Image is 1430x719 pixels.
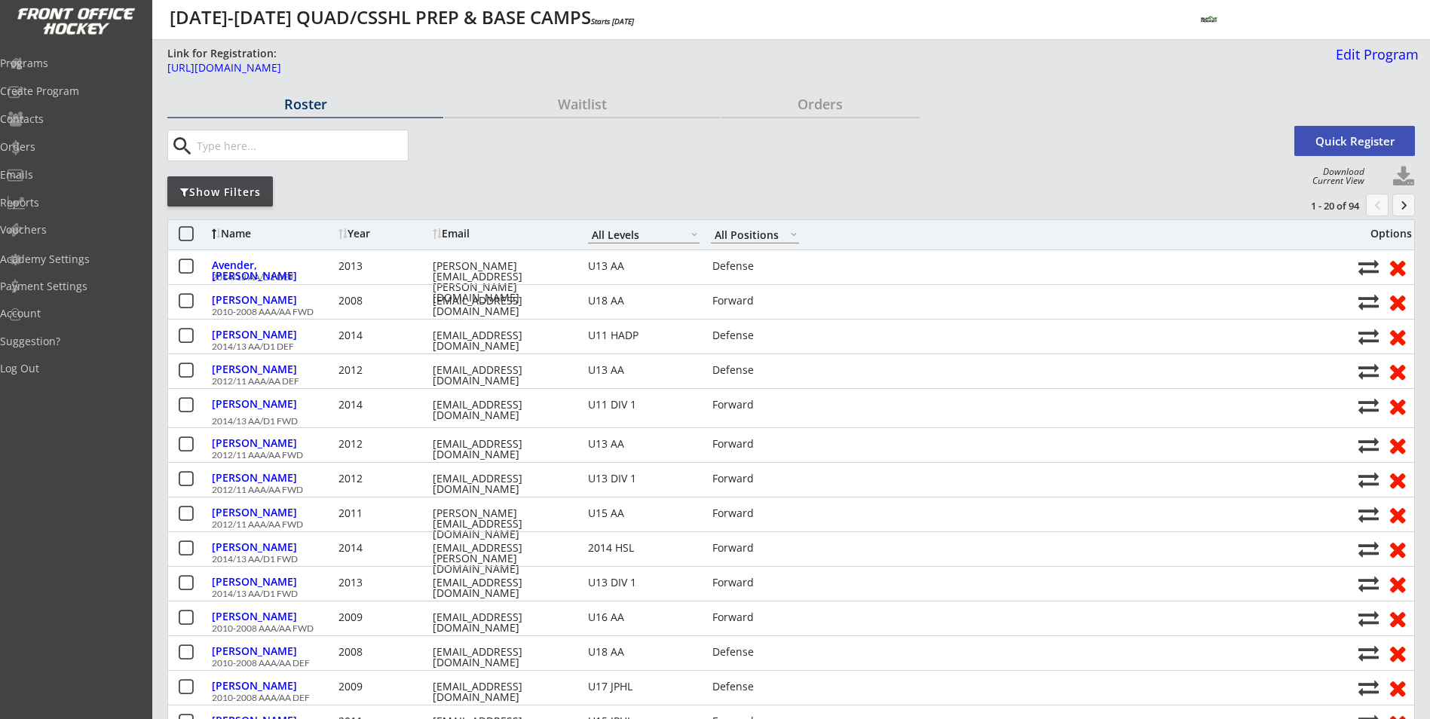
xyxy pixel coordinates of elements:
button: Remove from roster (no refund) [1383,325,1411,348]
button: Remove from roster (no refund) [1383,572,1411,595]
div: U13 AA [588,261,700,271]
div: 1 - 20 of 94 [1281,199,1359,213]
div: [EMAIL_ADDRESS][DOMAIN_NAME] [433,439,568,460]
div: 2014 [338,543,429,553]
button: Move player [1358,678,1379,698]
div: 2014 HSL [588,543,700,553]
div: Forward [712,543,801,553]
button: Move player [1358,539,1379,559]
div: Options [1358,228,1412,239]
button: Move player [1358,574,1379,594]
div: 2014/13 AA/D1 FWD [212,589,1350,598]
div: Defense [712,330,801,341]
button: keyboard_arrow_right [1392,194,1415,216]
em: Starts [DATE] [591,16,634,26]
div: U13 AA [588,439,700,449]
button: Remove from roster (no refund) [1383,290,1411,314]
div: [PERSON_NAME] [212,507,335,518]
div: [EMAIL_ADDRESS][DOMAIN_NAME] [433,473,568,494]
div: [URL][DOMAIN_NAME] [167,63,927,73]
div: [EMAIL_ADDRESS][DOMAIN_NAME] [433,295,568,317]
div: Year [338,228,429,239]
div: 2010-2008 AAA/AA FWD [212,624,1350,633]
div: 2009 [338,681,429,692]
button: Remove from roster (no refund) [1383,537,1411,561]
div: 2013 [338,577,429,588]
div: 2012 [338,365,429,375]
div: [EMAIL_ADDRESS][DOMAIN_NAME] [433,399,568,421]
button: Move player [1358,643,1379,663]
div: U18 AA [588,295,700,306]
div: [PERSON_NAME] [212,399,335,409]
div: [EMAIL_ADDRESS][DOMAIN_NAME] [433,577,568,598]
div: Forward [712,439,801,449]
div: [EMAIL_ADDRESS][DOMAIN_NAME] [433,365,568,386]
div: 2014/13 AA/D1 DEF [212,342,1350,351]
div: Forward [712,295,801,306]
div: Forward [712,577,801,588]
div: Defense [712,261,801,271]
div: 2012/11 AAA/AA FWD [212,451,1350,460]
button: Move player [1358,292,1379,312]
div: Defense [712,365,801,375]
a: [URL][DOMAIN_NAME] [167,63,927,81]
div: U13 DIV 1 [588,577,700,588]
div: U13 AA [588,365,700,375]
button: Click to download full roster. Your browser settings may try to block it, check your security set... [1392,166,1415,188]
button: chevron_left [1366,194,1389,216]
div: Name [212,228,335,239]
button: Move player [1358,326,1379,347]
div: [PERSON_NAME] [212,681,335,691]
div: [PERSON_NAME] [212,329,335,340]
div: Waitlist [444,97,720,111]
div: U13 DIV 1 [588,473,700,484]
div: Forward [712,612,801,623]
div: 2011 [338,508,429,519]
div: 2012/11 AAA/AA FWD [212,485,1350,494]
div: Forward [712,399,801,410]
div: [EMAIL_ADDRESS][DOMAIN_NAME] [433,330,568,351]
div: [PERSON_NAME] [212,364,335,375]
div: [PERSON_NAME] [212,295,335,305]
button: Remove from roster (no refund) [1383,468,1411,491]
button: Move player [1358,435,1379,455]
div: Defense [712,647,801,657]
div: Edit Program [1330,47,1419,61]
div: 2014 [338,330,429,341]
button: Remove from roster (no refund) [1383,255,1411,279]
button: search [170,134,194,158]
button: Remove from roster (no refund) [1383,394,1411,418]
button: Move player [1358,608,1379,629]
div: 2013 [338,261,429,271]
div: Forward [712,508,801,519]
div: Avender, [PERSON_NAME] [212,260,335,281]
div: [PERSON_NAME] [212,577,335,587]
div: [PERSON_NAME] [212,611,335,622]
div: [EMAIL_ADDRESS][DOMAIN_NAME] [433,612,568,633]
button: Remove from roster (no refund) [1383,607,1411,630]
div: U18 AA [588,647,700,657]
div: U11 HADP [588,330,700,341]
div: [PERSON_NAME] [212,542,335,552]
button: Move player [1358,257,1379,277]
div: 2014/13 AA/D1 FWD [212,417,1350,426]
div: [PERSON_NAME] [212,646,335,656]
div: [EMAIL_ADDRESS][DOMAIN_NAME] [433,681,568,702]
div: U11 DIV 1 [588,399,700,410]
button: Move player [1358,504,1379,525]
div: U17 JPHL [588,681,700,692]
div: 2008 [338,295,429,306]
div: U16 AA [588,612,700,623]
div: [EMAIL_ADDRESS][DOMAIN_NAME] [433,647,568,668]
div: 2008 [338,647,429,657]
div: 2010-2008 AAA/AA DEF [212,659,1350,668]
div: [PERSON_NAME][EMAIL_ADDRESS][PERSON_NAME][DOMAIN_NAME] [433,261,568,303]
button: Quick Register [1294,126,1415,156]
button: Move player [1358,361,1379,381]
div: 2014/13 AA/D1 FWD [212,555,1350,564]
button: Remove from roster (no refund) [1383,503,1411,526]
button: Remove from roster (no refund) [1383,359,1411,383]
div: 2014/13 AA/D1 DEF [212,273,1350,282]
div: 2012/11 AAA/AA FWD [212,520,1350,529]
div: Show Filters [167,185,273,200]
